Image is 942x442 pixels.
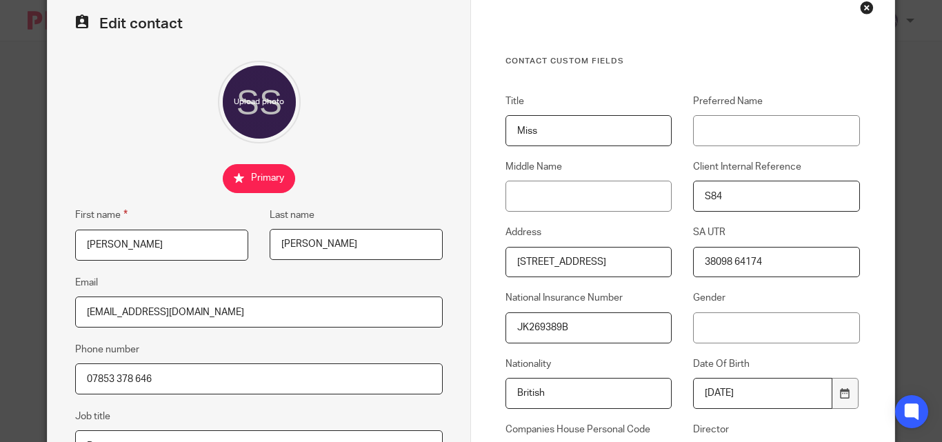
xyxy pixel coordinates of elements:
[693,291,859,305] label: Gender
[860,1,874,14] div: Close this dialog window
[693,94,859,108] label: Preferred Name
[505,160,672,174] label: Middle Name
[693,378,832,409] input: YYYY-MM-DD
[75,207,128,223] label: First name
[505,56,860,67] h3: Contact Custom fields
[693,357,859,371] label: Date Of Birth
[505,357,672,371] label: Nationality
[693,225,859,239] label: SA UTR
[505,94,672,108] label: Title
[505,423,672,436] label: Companies House Personal Code
[75,410,110,423] label: Job title
[505,225,672,239] label: Address
[75,276,98,290] label: Email
[693,160,859,174] label: Client Internal Reference
[75,14,443,33] h2: Edit contact
[270,208,314,222] label: Last name
[505,291,672,305] label: National Insurance Number
[75,343,139,356] label: Phone number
